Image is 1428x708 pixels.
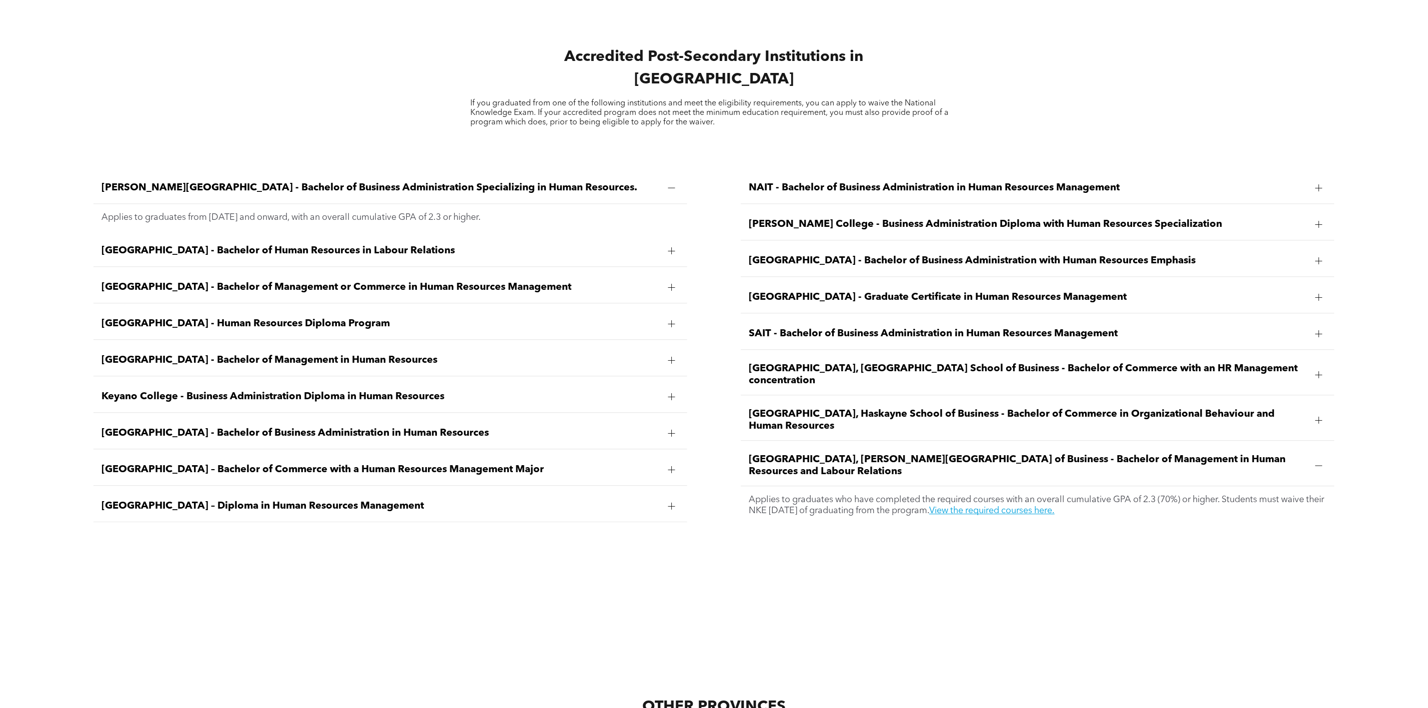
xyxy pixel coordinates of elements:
a: View the required courses here. [929,506,1055,515]
span: [GEOGRAPHIC_DATA] - Graduate Certificate in Human Resources Management [749,291,1307,303]
span: SAIT - Bachelor of Business Administration in Human Resources Management [749,328,1307,340]
span: [GEOGRAPHIC_DATA] - Bachelor of Management in Human Resources [101,354,660,366]
span: [GEOGRAPHIC_DATA], [GEOGRAPHIC_DATA] School of Business - Bachelor of Commerce with an HR Managem... [749,363,1307,387]
span: Keyano College - Business Administration Diploma in Human Resources [101,391,660,403]
span: NAIT - Bachelor of Business Administration in Human Resources Management [749,182,1307,194]
span: Accredited Post-Secondary Institutions in [GEOGRAPHIC_DATA] [564,49,863,87]
span: [GEOGRAPHIC_DATA] - Bachelor of Business Administration with Human Resources Emphasis [749,255,1307,267]
span: [GEOGRAPHIC_DATA], Haskayne School of Business - Bachelor of Commerce in Organizational Behaviour... [749,408,1307,432]
span: [GEOGRAPHIC_DATA] – Bachelor of Commerce with a Human Resources Management Major [101,464,660,476]
span: If you graduated from one of the following institutions and meet the eligibility requirements, yo... [471,99,949,126]
p: Applies to graduates from [DATE] and onward, with an overall cumulative GPA of 2.3 or higher. [101,212,679,223]
span: [GEOGRAPHIC_DATA], [PERSON_NAME][GEOGRAPHIC_DATA] of Business - Bachelor of Management in Human R... [749,454,1307,478]
span: [GEOGRAPHIC_DATA] - Bachelor of Management or Commerce in Human Resources Management [101,281,660,293]
span: [PERSON_NAME][GEOGRAPHIC_DATA] - Bachelor of Business Administration Specializing in Human Resour... [101,182,660,194]
p: Applies to graduates who have completed the required courses with an overall cumulative GPA of 2.... [749,494,1326,516]
span: [GEOGRAPHIC_DATA] – Diploma in Human Resources Management [101,500,660,512]
span: [GEOGRAPHIC_DATA] - Human Resources Diploma Program [101,318,660,330]
span: [GEOGRAPHIC_DATA] - Bachelor of Business Administration in Human Resources [101,427,660,439]
span: [PERSON_NAME] College - Business Administration Diploma with Human Resources Specialization [749,218,1307,230]
span: [GEOGRAPHIC_DATA] - Bachelor of Human Resources in Labour Relations [101,245,660,257]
